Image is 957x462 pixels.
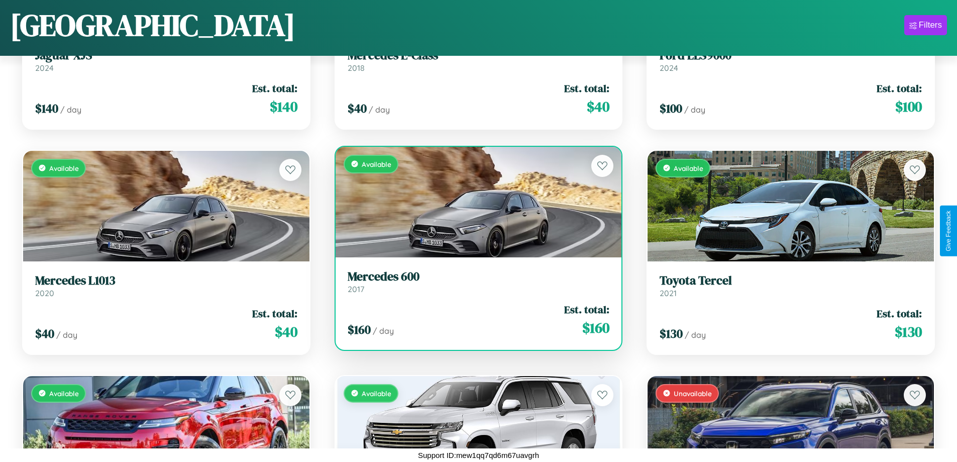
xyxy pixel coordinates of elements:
p: Support ID: mew1qq7qd6m67uavgrh [418,448,539,462]
a: Toyota Tercel2021 [660,273,922,298]
span: Available [49,164,79,172]
span: Est. total: [564,81,609,96]
span: 2017 [348,284,364,294]
span: 2024 [660,63,678,73]
span: Est. total: [252,81,297,96]
div: Give Feedback [945,211,952,251]
a: Mercedes L10132020 [35,273,297,298]
span: 2018 [348,63,365,73]
span: / day [369,105,390,115]
span: Est. total: [252,306,297,321]
span: / day [685,330,706,340]
button: Filters [904,15,947,35]
a: Ford LLS90002024 [660,48,922,73]
a: Mercedes 6002017 [348,269,610,294]
h3: Ford LLS9000 [660,48,922,63]
h1: [GEOGRAPHIC_DATA] [10,5,295,46]
span: / day [60,105,81,115]
span: 2021 [660,288,677,298]
span: $ 40 [348,100,367,117]
h3: Jaguar XJS [35,48,297,63]
span: $ 130 [895,322,922,342]
span: 2024 [35,63,54,73]
span: Available [49,389,79,398]
span: $ 130 [660,325,683,342]
span: / day [56,330,77,340]
span: $ 40 [35,325,54,342]
span: Available [362,160,391,168]
a: Mercedes E-Class2018 [348,48,610,73]
span: $ 40 [275,322,297,342]
span: Est. total: [877,306,922,321]
span: $ 140 [35,100,58,117]
span: $ 100 [660,100,682,117]
a: Jaguar XJS2024 [35,48,297,73]
h3: Mercedes 600 [348,269,610,284]
h3: Mercedes E-Class [348,48,610,63]
span: / day [373,326,394,336]
span: 2020 [35,288,54,298]
span: Available [362,389,391,398]
span: Available [674,164,703,172]
span: $ 100 [895,97,922,117]
span: $ 40 [587,97,609,117]
h3: Toyota Tercel [660,273,922,288]
span: $ 160 [348,321,371,338]
span: Unavailable [674,389,712,398]
span: $ 140 [270,97,297,117]
h3: Mercedes L1013 [35,273,297,288]
span: Est. total: [564,302,609,317]
div: Filters [919,20,942,30]
span: $ 160 [582,318,609,338]
span: / day [684,105,705,115]
span: Est. total: [877,81,922,96]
